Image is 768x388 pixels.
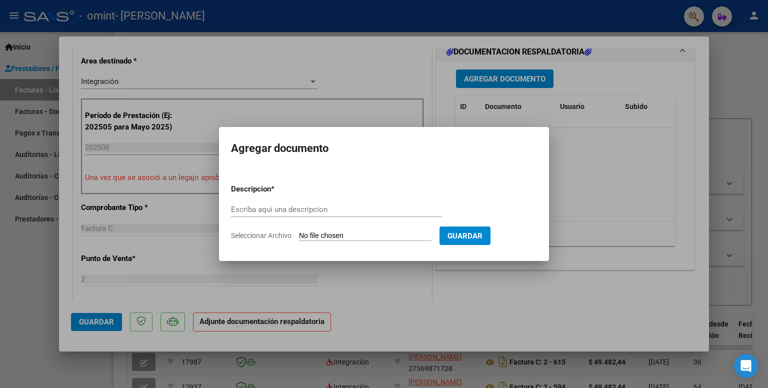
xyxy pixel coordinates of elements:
span: Guardar [447,231,482,240]
button: Guardar [439,226,490,245]
span: Seleccionar Archivo [231,231,291,239]
div: Open Intercom Messenger [734,354,758,378]
p: Descripcion [231,183,323,195]
h2: Agregar documento [231,139,537,158]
